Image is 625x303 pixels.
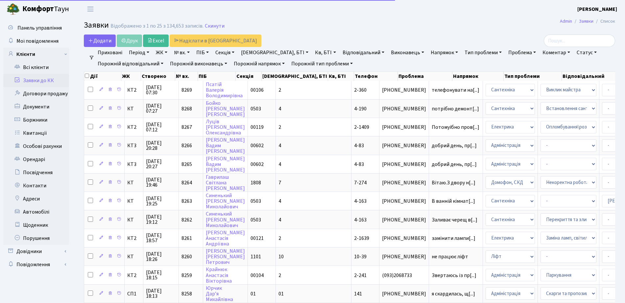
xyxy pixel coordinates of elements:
span: замінити лампи[...] [432,235,475,242]
a: Приховані [95,47,125,58]
a: Орендарі [3,153,69,166]
span: 2 [278,86,281,94]
span: не працює ліфт [432,254,480,259]
span: [PHONE_NUMBER] [382,125,426,130]
span: 0503 [251,105,261,112]
span: 0503 [251,198,261,205]
span: 4-190 [354,105,367,112]
a: Порожній тип проблеми [289,58,355,69]
input: Пошук... [544,35,615,47]
span: [DATE] 20:28 [146,140,176,151]
span: Потомуібно пров[...] [432,124,479,131]
a: Тип проблеми [462,47,504,58]
th: Телефон [354,72,397,81]
a: Відповідальний [340,47,387,58]
th: Секція [236,72,262,81]
a: Заявки [579,18,593,25]
span: 2-360 [354,86,367,94]
span: 2-1639 [354,235,369,242]
span: 2 [278,272,281,279]
a: [PERSON_NAME]Вадим[PERSON_NAME] [206,155,245,174]
span: КТ2 [127,87,140,93]
span: 8260 [181,253,192,260]
a: Коментар [540,47,573,58]
a: Посвідчення [3,166,69,179]
span: КТ [127,198,140,204]
span: 7-274 [354,179,367,186]
span: 7 [278,179,281,186]
a: Excel [143,35,169,47]
span: Таун [22,4,69,15]
span: добрий день, пр[...] [432,142,477,149]
span: КТ2 [127,273,140,278]
span: 01 [251,290,256,297]
button: Переключити навігацію [82,4,99,14]
a: Admin [560,18,572,25]
a: Клієнти [3,48,69,61]
span: Заливає черещ в[...] [432,216,477,223]
span: 1101 [251,253,261,260]
a: Всі клієнти [3,61,69,74]
a: КрайнюкАнастасіяВікторівна [206,266,232,285]
img: logo.png [7,3,20,16]
a: Секція [213,47,237,58]
span: 4-163 [354,198,367,205]
th: Напрямок [452,72,504,81]
th: № вх. [175,72,198,81]
a: Синенький[PERSON_NAME]Миколайович [206,211,245,229]
a: Порожній відповідальний [95,58,166,69]
span: 00602 [251,142,264,149]
a: Довідники [3,245,69,258]
nav: breadcrumb [550,14,625,28]
li: Список [593,18,615,25]
span: [DATE] 18:57 [146,233,176,243]
a: Скинути [205,23,225,29]
span: 8268 [181,105,192,112]
a: ПІБ [194,47,211,58]
span: [PHONE_NUMBER] [382,87,426,93]
a: [PERSON_NAME] [577,5,617,13]
span: 8261 [181,235,192,242]
a: Порожній виконавець [167,58,230,69]
span: КТ [127,217,140,222]
span: 2 [278,235,281,242]
span: [PHONE_NUMBER] [382,254,426,259]
a: Луців[PERSON_NAME]Олександрівна [206,118,245,136]
span: КТ [127,180,140,185]
span: 8263 [181,198,192,205]
span: [DATE] 20:27 [146,159,176,169]
a: № вх. [171,47,192,58]
span: Панель управління [17,24,62,32]
span: 4-83 [354,161,364,168]
a: Боржники [3,113,69,127]
span: [DATE] 19:25 [146,196,176,206]
a: Бойко[PERSON_NAME][PERSON_NAME] [206,100,245,118]
span: [PHONE_NUMBER] [382,291,426,296]
th: Відповідальний [562,72,621,81]
th: Кв, БТІ [328,72,354,81]
a: ЮрчикДар’яМихайлівна [206,285,233,303]
span: я скардилась, щ[...] [432,290,475,297]
span: [DATE] 18:13 [146,288,176,299]
span: [PHONE_NUMBER] [382,198,426,204]
span: 8259 [181,272,192,279]
span: [DATE] 18:26 [146,251,176,262]
a: Адреси [3,192,69,205]
a: [PERSON_NAME]АнастасіяАндріївна [206,229,245,247]
a: [PERSON_NAME]Вадим[PERSON_NAME] [206,136,245,155]
b: [PERSON_NAME] [577,6,617,13]
span: [PHONE_NUMBER] [382,106,426,111]
span: 00121 [251,235,264,242]
span: Вітаю.З двору н[...] [432,179,475,186]
span: потрібно демонт[...] [432,105,479,112]
span: телефонувати на[...] [432,86,479,94]
span: 4 [278,216,281,223]
span: 8269 [181,86,192,94]
a: Напрямок [428,47,461,58]
span: КТ2 [127,125,140,130]
a: Особові рахунки [3,140,69,153]
span: 8267 [181,124,192,131]
a: Синенький[PERSON_NAME]Миколайович [206,192,245,210]
th: Тип проблеми [504,72,562,81]
a: Кв, БТІ [312,47,338,58]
